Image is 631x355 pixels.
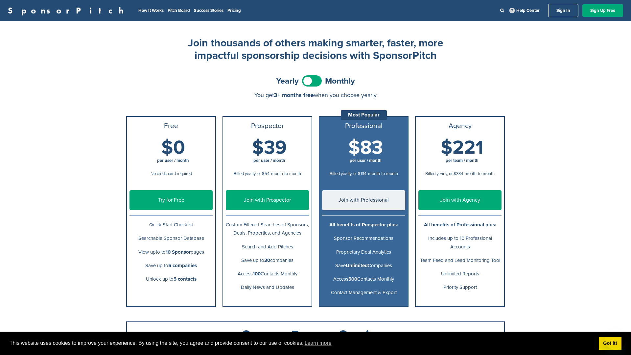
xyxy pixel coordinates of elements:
span: $0 [161,136,185,159]
b: 5 companies [168,263,197,268]
p: Searchable Sponsor Database [129,234,213,242]
a: Join with Prospector [226,190,309,210]
h3: Agency [418,122,502,130]
iframe: Button to launch messaging window [605,329,626,350]
p: Access Contacts Monthly [322,275,405,283]
p: Contact Management & Export [322,289,405,297]
span: Billed yearly, or $334 [425,171,463,176]
span: Monthly [325,77,355,85]
span: $83 [348,136,383,159]
span: per team / month [446,158,479,163]
p: Save up to [129,262,213,270]
span: month-to-month [271,171,301,176]
b: 100 [253,271,261,277]
span: $221 [441,136,483,159]
h3: Prospector [226,122,309,130]
p: Team Feed and Lead Monitoring Tool [418,256,502,265]
span: per user / month [253,158,285,163]
a: Sign Up Free [582,4,623,17]
p: Daily News and Updates [226,283,309,292]
a: Sign In [548,4,578,17]
div: Most Popular [341,110,387,120]
a: Join with Professional [322,190,405,210]
p: Unlimited Reports [418,270,502,278]
p: Includes up to 10 Professional Accounts [418,234,502,251]
p: Quick Start Checklist [129,221,213,229]
a: SponsorPitch [8,6,128,15]
span: Yearly [276,77,299,85]
h3: Professional [322,122,405,130]
span: month-to-month [465,171,495,176]
span: $39 [252,136,287,159]
div: SponsorEngage Services [133,329,498,342]
h2: Join thousands of others making smarter, faster, more impactful sponsorship decisions with Sponso... [184,37,447,62]
a: Pricing [227,8,241,13]
a: Help Center [508,7,541,14]
a: dismiss cookie message [599,337,621,350]
div: You get when you choose yearly [126,92,505,98]
p: Sponsor Recommendations [322,234,405,242]
a: Pitch Board [168,8,190,13]
p: Priority Support [418,283,502,292]
p: Custom Filtered Searches of Sponsors, Deals, Properties, and Agencies [226,221,309,237]
span: This website uses cookies to improve your experience. By using the site, you agree and provide co... [10,338,594,348]
p: View upto to pages [129,248,213,256]
a: Success Stories [194,8,223,13]
b: 500 [348,276,357,282]
p: Access Contacts Monthly [226,270,309,278]
p: Save Companies [322,262,405,270]
a: Join with Agency [418,190,502,210]
span: per user / month [157,158,189,163]
b: All benefits of Professional plus: [424,222,496,228]
span: month-to-month [368,171,398,176]
a: Try for Free [129,190,213,210]
b: All benefits of Prospector plus: [329,222,398,228]
b: 10 Sponsor [166,249,191,255]
span: per user / month [350,158,382,163]
a: How It Works [138,8,164,13]
b: 5 contacts [174,276,197,282]
p: Search and Add Pitches [226,243,309,251]
p: Save up to companies [226,256,309,265]
span: No credit card required [151,171,192,176]
span: Billed yearly, or $134 [330,171,366,176]
b: 30 [264,257,270,263]
span: 3+ months free [274,91,314,99]
h3: Free [129,122,213,130]
b: Unlimited [346,263,368,268]
p: Proprietary Deal Analytics [322,248,405,256]
a: learn more about cookies [304,338,333,348]
span: Billed yearly, or $54 [234,171,269,176]
p: Unlock up to [129,275,213,283]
